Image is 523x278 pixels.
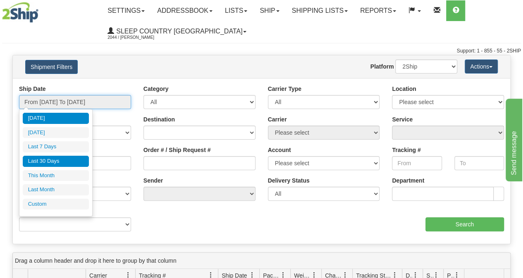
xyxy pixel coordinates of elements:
a: Shipping lists [286,0,354,21]
li: [DATE] [23,127,89,138]
li: [DATE] [23,113,89,124]
button: Actions [465,59,498,74]
label: Carrier Type [268,85,301,93]
label: Order # / Ship Request # [143,146,211,154]
div: Support: 1 - 855 - 55 - 2SHIP [2,48,521,55]
label: Delivery Status [268,176,310,185]
span: 2044 / [PERSON_NAME] [107,33,170,42]
a: Settings [101,0,151,21]
li: Last Month [23,184,89,195]
label: Department [392,176,424,185]
label: Destination [143,115,175,124]
input: Search [425,217,504,231]
iframe: chat widget [504,97,522,181]
div: grid grouping header [13,253,510,269]
label: Tracking # [392,146,420,154]
label: Sender [143,176,163,185]
img: logo2044.jpg [2,2,38,23]
label: Category [143,85,169,93]
span: Sleep Country [GEOGRAPHIC_DATA] [114,28,242,35]
a: Reports [354,0,402,21]
input: From [392,156,442,170]
a: Addressbook [151,0,219,21]
li: Last 30 Days [23,156,89,167]
div: Send message [6,5,76,15]
li: Custom [23,199,89,210]
label: Ship Date [19,85,46,93]
label: Account [268,146,291,154]
label: Carrier [268,115,287,124]
li: Last 7 Days [23,141,89,152]
label: Platform [370,62,394,71]
a: Lists [219,0,253,21]
a: Ship [253,0,285,21]
label: Location [392,85,416,93]
button: Shipment Filters [25,60,78,74]
input: To [454,156,504,170]
a: Sleep Country [GEOGRAPHIC_DATA] 2044 / [PERSON_NAME] [101,21,253,42]
li: This Month [23,170,89,181]
label: Service [392,115,413,124]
